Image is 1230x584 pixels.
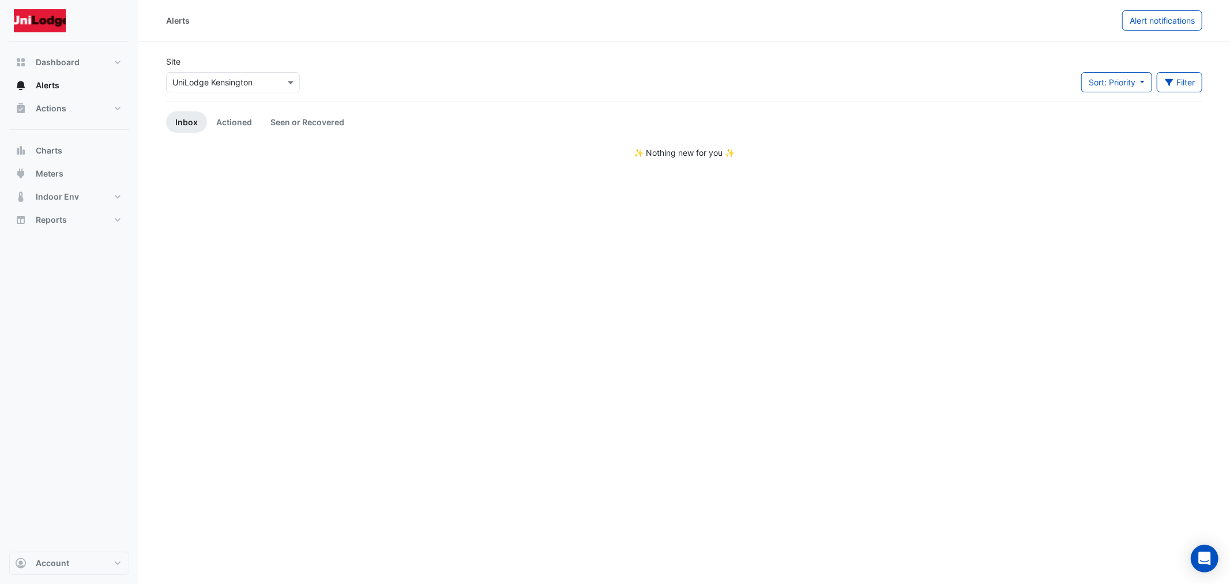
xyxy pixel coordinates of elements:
[9,97,129,120] button: Actions
[261,111,353,133] a: Seen or Recovered
[1191,545,1218,572] div: Open Intercom Messenger
[36,103,66,114] span: Actions
[15,103,27,114] app-icon: Actions
[36,80,59,91] span: Alerts
[9,139,129,162] button: Charts
[9,185,129,208] button: Indoor Env
[1081,72,1152,92] button: Sort: Priority
[36,145,62,156] span: Charts
[9,74,129,97] button: Alerts
[1089,77,1135,87] span: Sort: Priority
[1122,10,1202,31] button: Alert notifications
[9,208,129,231] button: Reports
[36,557,69,569] span: Account
[15,214,27,226] app-icon: Reports
[15,80,27,91] app-icon: Alerts
[15,145,27,156] app-icon: Charts
[207,111,261,133] a: Actioned
[1130,16,1195,25] span: Alert notifications
[9,552,129,575] button: Account
[166,147,1202,159] div: ✨ Nothing new for you ✨
[9,162,129,185] button: Meters
[36,191,79,203] span: Indoor Env
[36,214,67,226] span: Reports
[14,9,66,32] img: Company Logo
[166,14,190,27] div: Alerts
[166,55,180,68] label: Site
[36,168,63,179] span: Meters
[15,191,27,203] app-icon: Indoor Env
[15,168,27,179] app-icon: Meters
[9,51,129,74] button: Dashboard
[36,57,80,68] span: Dashboard
[166,111,207,133] a: Inbox
[1157,72,1203,92] button: Filter
[15,57,27,68] app-icon: Dashboard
